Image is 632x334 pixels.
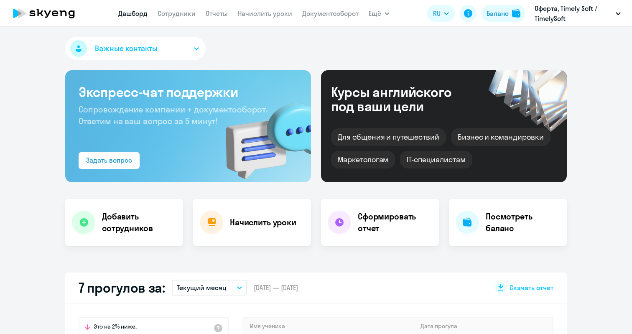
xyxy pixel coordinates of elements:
[206,9,228,18] a: Отчеты
[79,84,298,100] h3: Экспресс-чат поддержки
[535,3,612,23] p: Оферта, Timely Soft / TimelySoft
[79,152,140,169] button: Задать вопрос
[254,283,298,292] span: [DATE] — [DATE]
[530,3,625,23] button: Оферта, Timely Soft / TimelySoft
[331,151,395,168] div: Маркетологам
[487,8,509,18] div: Баланс
[486,211,560,234] h4: Посмотреть баланс
[79,279,165,296] h2: 7 прогулов за:
[158,9,196,18] a: Сотрудники
[238,9,292,18] a: Начислить уроки
[433,8,441,18] span: RU
[427,5,455,22] button: RU
[302,9,359,18] a: Документооборот
[331,85,474,113] div: Курсы английского под ваши цели
[118,9,148,18] a: Дашборд
[400,151,472,168] div: IT-специалистам
[510,283,553,292] span: Скачать отчет
[331,128,446,146] div: Для общения и путешествий
[86,155,132,165] div: Задать вопрос
[369,5,390,22] button: Ещё
[482,5,525,22] button: Балансbalance
[102,211,176,234] h4: Добавить сотрудников
[177,283,227,293] p: Текущий месяц
[512,9,520,18] img: balance
[230,217,296,228] h4: Начислить уроки
[95,43,158,54] span: Важные контакты
[369,8,381,18] span: Ещё
[79,104,268,126] span: Сопровождение компании + документооборот. Ответим на ваш вопрос за 5 минут!
[172,280,247,296] button: Текущий месяц
[94,323,137,333] span: Это на 2% ниже,
[358,211,432,234] h4: Сформировать отчет
[214,88,311,182] img: bg-img
[451,128,550,146] div: Бизнес и командировки
[65,37,206,60] button: Важные контакты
